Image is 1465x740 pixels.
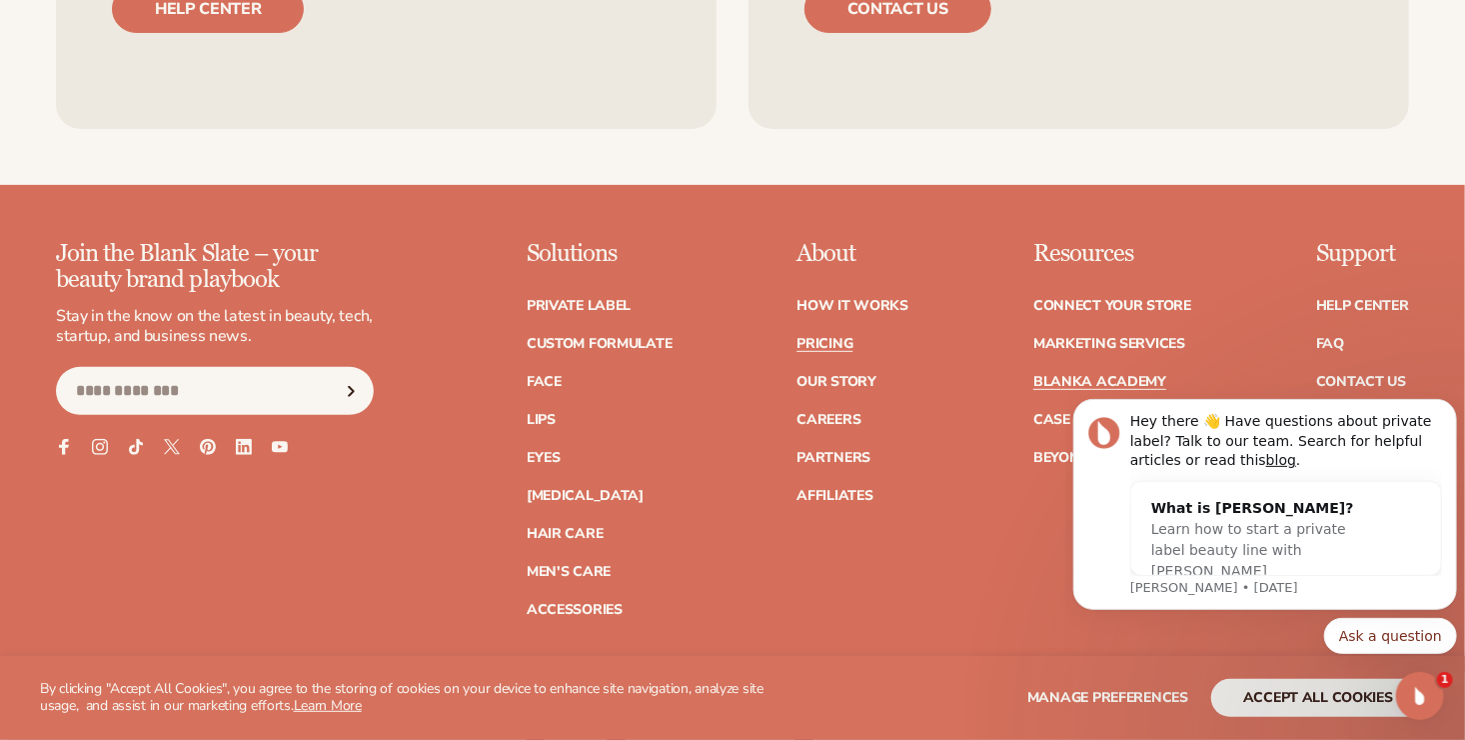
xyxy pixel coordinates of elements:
[56,241,374,294] p: Join the Blank Slate – your beauty brand playbook
[40,681,776,715] p: By clicking "Accept All Cookies", you agree to the storing of cookies on your device to enhance s...
[329,367,373,415] button: Subscribe
[796,413,860,427] a: Careers
[1033,451,1177,465] a: Beyond the brand
[1316,299,1409,313] a: Help Center
[796,489,872,503] a: Affiliates
[1033,241,1191,267] p: Resources
[1033,299,1191,313] a: Connect your store
[527,299,631,313] a: Private label
[527,451,561,465] a: Eyes
[527,489,644,503] a: [MEDICAL_DATA]
[1065,334,1465,686] iframe: Intercom notifications message
[527,603,623,617] a: Accessories
[796,241,908,267] p: About
[56,306,374,348] p: Stay in the know on the latest in beauty, tech, startup, and business news.
[527,337,673,351] a: Custom formulate
[1033,337,1185,351] a: Marketing services
[527,565,611,579] a: Men's Care
[796,451,870,465] a: Partners
[527,413,556,427] a: Lips
[527,375,562,389] a: Face
[527,241,673,267] p: Solutions
[1437,672,1453,688] span: 1
[1033,413,1132,427] a: Case Studies
[1027,688,1188,707] span: Manage preferences
[796,337,852,351] a: Pricing
[1396,672,1444,720] iframe: Intercom live chat
[796,299,908,313] a: How It Works
[796,375,875,389] a: Our Story
[294,696,362,715] a: Learn More
[1316,241,1409,267] p: Support
[1027,679,1188,717] button: Manage preferences
[527,527,603,541] a: Hair Care
[1211,679,1425,717] button: accept all cookies
[1033,375,1166,389] a: Blanka Academy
